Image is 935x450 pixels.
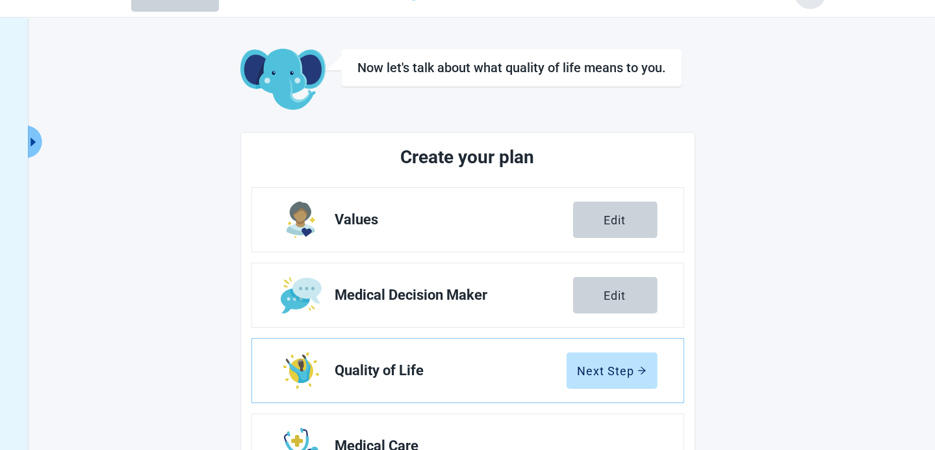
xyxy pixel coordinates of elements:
button: Expand menu [26,126,42,158]
span: Values [335,212,573,228]
div: Edit [604,213,626,226]
h1: Now let's talk about what quality of life means to you. [357,60,666,75]
span: caret-right [27,136,40,148]
div: Edit [604,289,626,302]
div: Next Step [578,364,647,377]
a: Edit Medical Decision Maker section [252,263,684,327]
img: Koda Elephant [240,49,326,111]
a: Edit Values section [252,188,684,252]
button: Next Steparrow-right [567,352,658,389]
button: Edit [573,277,658,313]
span: Medical Decision Maker [335,287,573,303]
button: Edit [573,202,658,238]
a: Edit Quality of Life section [252,339,684,403]
span: Quality of Life [335,363,567,378]
h2: Create your plan [300,143,635,172]
span: arrow-right [637,366,647,375]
